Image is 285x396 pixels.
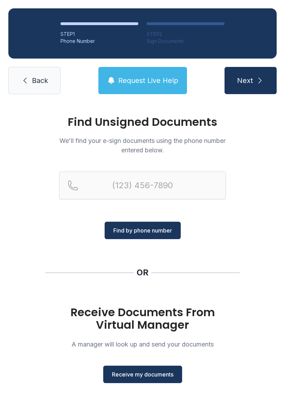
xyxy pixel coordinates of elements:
[118,76,178,85] span: Request Live Help
[59,340,226,349] p: A manager will look up and send your documents
[147,31,225,38] div: STEP 2
[32,76,48,85] span: Back
[59,172,226,199] input: Reservation phone number
[60,38,138,45] div: Phone Number
[60,31,138,38] div: STEP 1
[237,76,253,85] span: Next
[59,136,226,155] p: We'll find your e-sign documents using the phone number entered below.
[147,38,225,45] div: Sign Documents
[59,306,226,331] h1: Receive Documents From Virtual Manager
[59,116,226,128] h1: Find Unsigned Documents
[113,226,172,235] span: Find by phone number
[137,267,148,278] div: OR
[112,370,173,379] span: Receive my documents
